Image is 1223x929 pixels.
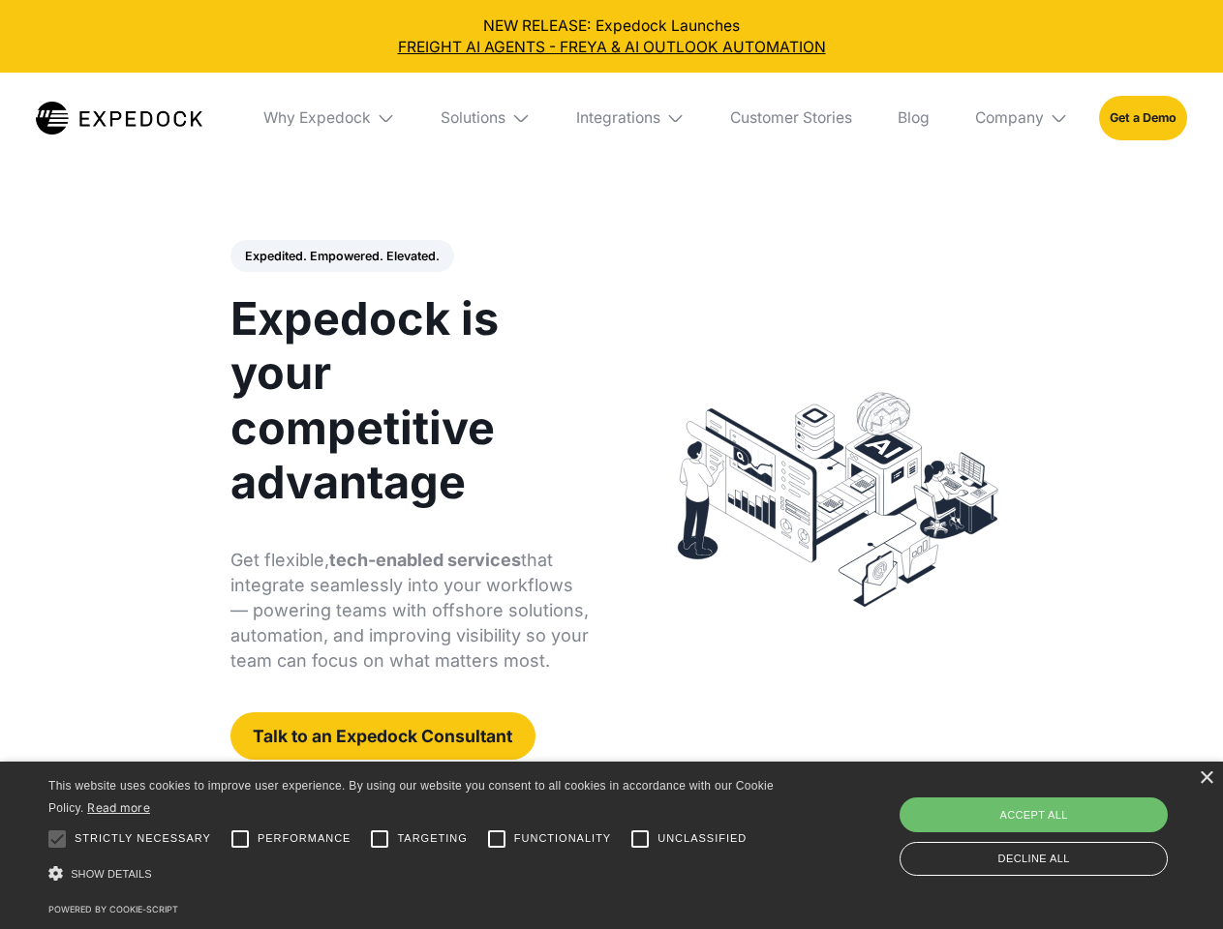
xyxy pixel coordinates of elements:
div: Integrations [561,73,700,164]
strong: tech-enabled services [329,550,521,570]
div: Company [975,108,1044,128]
span: Show details [71,868,152,880]
div: Company [960,73,1084,164]
span: Functionality [514,830,611,847]
a: FREIGHT AI AGENTS - FREYA & AI OUTLOOK AUTOMATION [15,37,1208,58]
div: Why Expedock [263,108,371,128]
a: Customer Stories [715,73,867,164]
p: Get flexible, that integrate seamlessly into your workflows — powering teams with offshore soluti... [230,548,590,674]
a: Powered by cookie-script [48,904,178,914]
span: Strictly necessary [75,830,211,847]
div: Integrations [576,108,660,128]
a: Talk to an Expedock Consultant [230,712,535,760]
a: Get a Demo [1099,96,1187,139]
iframe: Chat Widget [901,720,1223,929]
span: Targeting [397,830,467,847]
h1: Expedock is your competitive advantage [230,291,590,509]
span: This website uses cookies to improve user experience. By using our website you consent to all coo... [48,779,774,815]
div: NEW RELEASE: Expedock Launches [15,15,1208,58]
div: Why Expedock [248,73,411,164]
a: Read more [87,800,150,815]
span: Performance [258,830,352,847]
span: Unclassified [657,830,747,847]
a: Blog [882,73,944,164]
div: Solutions [426,73,546,164]
div: Show details [48,861,780,887]
div: Solutions [441,108,505,128]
